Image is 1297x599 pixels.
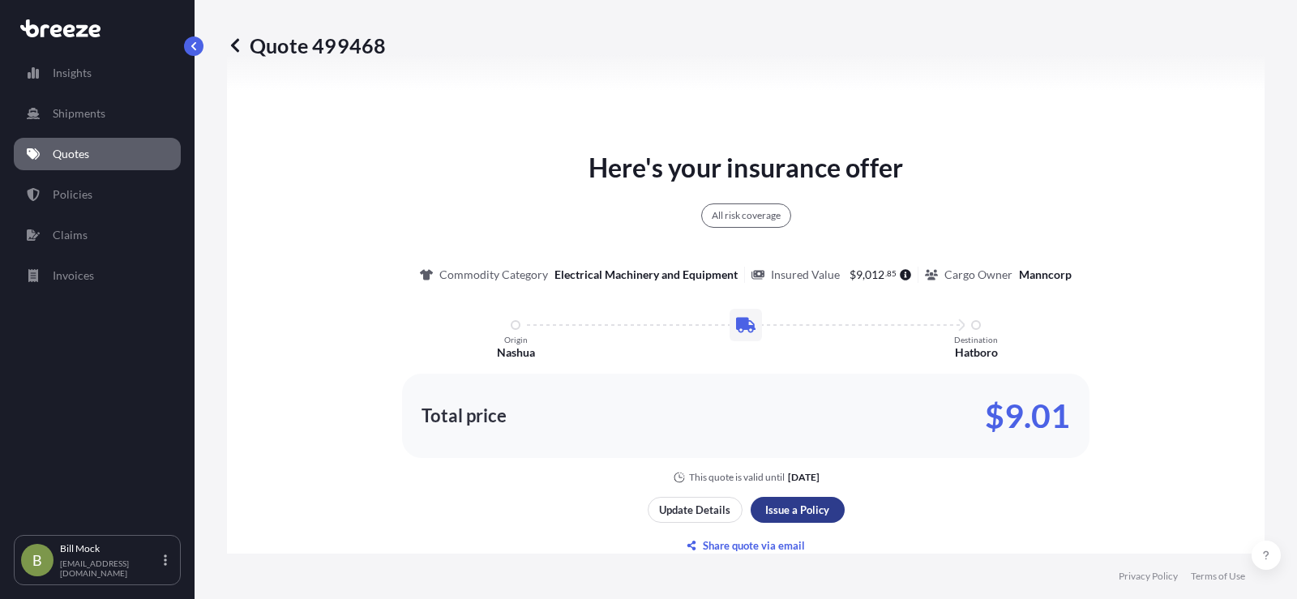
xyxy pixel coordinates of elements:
[14,219,181,251] a: Claims
[422,408,507,424] p: Total price
[60,558,161,578] p: [EMAIL_ADDRESS][DOMAIN_NAME]
[885,271,887,276] span: .
[856,269,863,280] span: 9
[14,57,181,89] a: Insights
[1119,570,1178,583] a: Privacy Policy
[504,335,528,344] p: Origin
[788,471,820,484] p: [DATE]
[659,502,730,518] p: Update Details
[865,269,884,280] span: 012
[589,148,903,187] p: Here's your insurance offer
[703,537,805,554] p: Share quote via email
[765,502,829,518] p: Issue a Policy
[985,403,1070,429] p: $9.01
[648,497,743,523] button: Update Details
[751,497,845,523] button: Issue a Policy
[53,105,105,122] p: Shipments
[1191,570,1245,583] a: Terms of Use
[32,552,42,568] span: B
[497,344,535,361] p: Nashua
[689,471,785,484] p: This quote is valid until
[60,542,161,555] p: Bill Mock
[53,146,89,162] p: Quotes
[53,267,94,284] p: Invoices
[53,186,92,203] p: Policies
[14,97,181,130] a: Shipments
[227,32,386,58] p: Quote 499468
[1019,267,1072,283] p: Manncorp
[14,138,181,170] a: Quotes
[53,65,92,81] p: Insights
[887,271,897,276] span: 85
[863,269,865,280] span: ,
[14,259,181,292] a: Invoices
[53,227,88,243] p: Claims
[955,344,998,361] p: Hatboro
[944,267,1012,283] p: Cargo Owner
[14,178,181,211] a: Policies
[954,335,998,344] p: Destination
[439,267,548,283] p: Commodity Category
[850,269,856,280] span: $
[648,533,845,558] button: Share quote via email
[771,267,840,283] p: Insured Value
[701,203,791,228] div: All risk coverage
[554,267,738,283] p: Electrical Machinery and Equipment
